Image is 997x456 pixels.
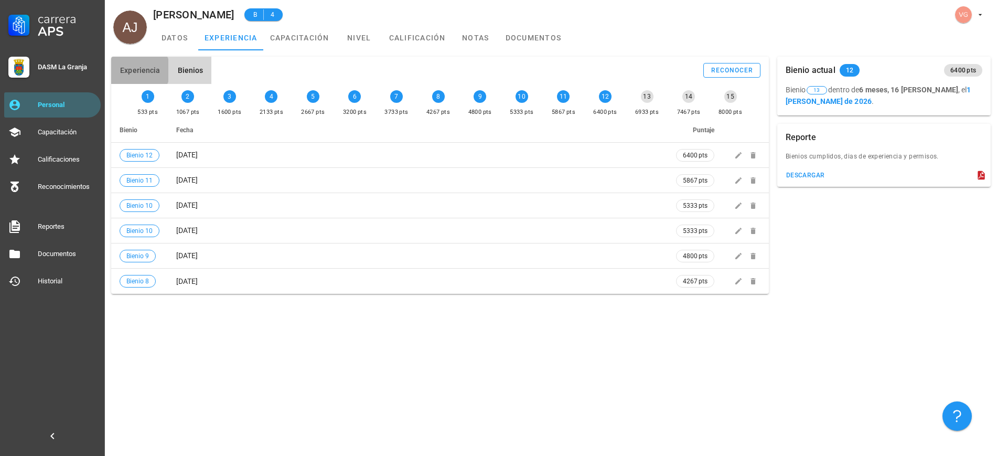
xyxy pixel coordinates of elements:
div: Calificaciones [38,155,97,164]
div: 13 [641,90,653,103]
th: Fecha [168,118,668,143]
div: 4800 pts [468,107,492,118]
span: AJ [122,10,137,44]
div: Personal [38,101,97,109]
span: [DATE] [176,151,198,159]
span: [DATE] [176,176,198,184]
div: 2667 pts [301,107,325,118]
span: Bienio 10 [126,225,153,237]
b: 6 meses, 16 [PERSON_NAME] [859,86,958,94]
a: Reconocimientos [4,174,101,199]
span: B [251,9,259,20]
span: 5333 pts [683,200,707,211]
span: Bienio 10 [126,200,153,211]
a: calificación [383,25,452,50]
div: 2133 pts [260,107,283,118]
div: 6 [348,90,361,103]
a: Calificaciones [4,147,101,172]
div: 4267 pts [426,107,450,118]
a: experiencia [198,25,264,50]
div: 8000 pts [719,107,742,118]
div: descargar [786,172,825,179]
div: 5333 pts [510,107,533,118]
button: Experiencia [111,57,168,84]
th: Puntaje [668,118,723,143]
div: Reportes [38,222,97,231]
span: [DATE] [176,251,198,260]
div: 5867 pts [552,107,575,118]
div: 1067 pts [176,107,200,118]
div: Bienios cumplidos, dias de experiencia y permisos. [777,151,991,168]
button: reconocer [703,63,760,78]
div: 15 [724,90,737,103]
span: Bienio 9 [126,250,149,262]
div: avatar [955,6,972,23]
div: 11 [557,90,570,103]
a: Documentos [4,241,101,267]
div: 2 [181,90,194,103]
div: 533 pts [137,107,158,118]
span: 6400 pts [950,64,976,77]
div: 3733 pts [384,107,408,118]
div: 4 [265,90,277,103]
div: 8 [432,90,445,103]
div: DASM La Granja [38,63,97,71]
div: 6400 pts [593,107,617,118]
span: Puntaje [693,126,714,134]
div: Bienio actual [786,57,835,84]
a: documentos [499,25,568,50]
button: descargar [781,168,829,183]
span: [DATE] [176,201,198,209]
span: Bienio dentro de , [786,86,960,94]
span: Experiencia [120,66,160,75]
a: datos [151,25,198,50]
div: 6933 pts [635,107,659,118]
span: 5867 pts [683,175,707,186]
div: 9 [474,90,486,103]
span: Bienio [120,126,137,134]
a: notas [452,25,499,50]
a: Personal [4,92,101,118]
div: reconocer [711,67,754,74]
div: 5 [307,90,319,103]
div: Capacitación [38,128,97,136]
span: 4267 pts [683,276,707,287]
div: 10 [516,90,528,103]
div: Documentos [38,250,97,258]
div: 7467 pts [677,107,701,118]
div: avatar [113,10,147,44]
div: 7 [390,90,403,103]
span: 6400 pts [683,150,707,161]
span: Bienio 12 [126,150,153,161]
span: 5333 pts [683,226,707,236]
div: Reconocimientos [38,183,97,191]
a: nivel [336,25,383,50]
div: 3200 pts [343,107,367,118]
div: [PERSON_NAME] [153,9,234,20]
div: Carrera [38,13,97,25]
span: Bienio 11 [126,175,153,186]
a: Historial [4,269,101,294]
a: capacitación [264,25,336,50]
a: Reportes [4,214,101,239]
span: Bienio 8 [126,275,149,287]
span: 13 [813,87,820,94]
span: 12 [846,64,854,77]
div: 14 [682,90,695,103]
span: Bienios [177,66,203,75]
span: 4800 pts [683,251,707,261]
div: Historial [38,277,97,285]
div: 1600 pts [218,107,241,118]
th: Bienio [111,118,168,143]
span: Fecha [176,126,193,134]
span: 4 [268,9,276,20]
a: Capacitación [4,120,101,145]
button: Bienios [168,57,211,84]
span: [DATE] [176,277,198,285]
div: APS [38,25,97,38]
span: [DATE] [176,226,198,235]
div: 12 [599,90,612,103]
div: 3 [223,90,236,103]
div: Reporte [786,124,816,151]
div: 1 [142,90,154,103]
